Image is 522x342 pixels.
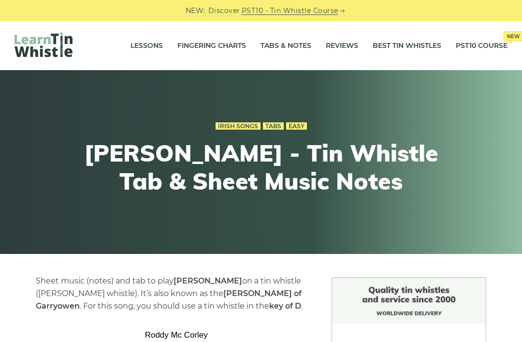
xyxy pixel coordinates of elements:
img: LearnTinWhistle.com [14,32,72,57]
strong: key of D [269,301,301,311]
a: Lessons [130,34,163,58]
a: Easy [286,122,307,130]
a: PST10 CourseNew [456,34,507,58]
a: Tabs [263,122,284,130]
h1: [PERSON_NAME] - Tin Whistle Tab & Sheet Music Notes [83,139,439,195]
a: Reviews [326,34,358,58]
strong: [PERSON_NAME] [174,276,242,285]
a: Best Tin Whistles [373,34,441,58]
a: Fingering Charts [177,34,246,58]
p: Sheet music (notes) and tab to play on a tin whistle ([PERSON_NAME] whistle). It’s also known as ... [36,275,318,312]
a: Tabs & Notes [261,34,311,58]
a: Irish Songs [216,122,261,130]
strong: [PERSON_NAME] of Garryowen [36,289,302,311]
